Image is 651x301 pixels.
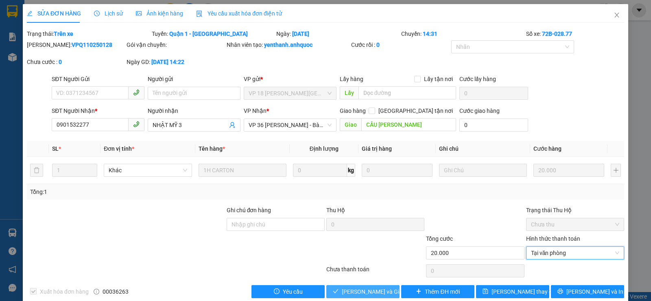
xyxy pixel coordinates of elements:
span: 00036263 [103,287,129,296]
b: Quận 1 - [GEOGRAPHIC_DATA] [169,31,248,37]
label: Ghi chú đơn hàng [227,207,271,213]
input: VD: Bàn, Ghế [199,164,286,177]
div: Cước rồi : [351,40,449,49]
b: [DATE] [292,31,309,37]
span: Thêm ĐH mới [425,287,459,296]
span: Lịch sử [94,10,123,17]
input: 0 [533,164,604,177]
span: kg [347,164,355,177]
input: Dọc đường [361,118,457,131]
span: picture [136,11,142,16]
button: printer[PERSON_NAME] và In [551,285,624,298]
span: clock-circle [94,11,100,16]
span: Ảnh kiện hàng [136,10,183,17]
span: Cước hàng [533,145,561,152]
span: Lấy hàng [340,76,363,82]
span: user-add [229,122,236,128]
span: Yêu cầu [283,287,303,296]
span: Giá trị hàng [362,145,392,152]
span: close [614,12,620,18]
input: Cước lấy hàng [459,87,528,100]
div: 0395938746 [7,36,72,48]
span: SỬA ĐƠN HÀNG [27,10,81,17]
span: phone [133,89,140,96]
span: [PERSON_NAME] và Giao hàng [342,287,420,296]
div: SĐT Người Gửi [52,75,144,83]
span: Lấy [340,86,358,99]
button: delete [30,164,43,177]
button: exclamation-circleYêu cầu [251,285,325,298]
span: printer [557,288,563,295]
span: info-circle [94,289,99,294]
span: Tên hàng [199,145,225,152]
label: Cước lấy hàng [459,76,496,82]
button: check[PERSON_NAME] và Giao hàng [326,285,400,298]
span: Khác [109,164,187,176]
b: yenthanh.anhquoc [264,42,312,48]
span: VP 18 Nguyễn Thái Bình - Quận 1 [249,87,332,99]
span: Giao hàng [340,108,366,114]
span: Chưa thu [531,218,619,231]
div: VP 184 [PERSON_NAME] - HCM [78,7,143,36]
b: [DATE] 14:22 [151,59,184,65]
div: Chưa cước : [27,57,125,66]
div: Chuyến: [400,29,525,38]
label: Cước giao hàng [459,108,500,114]
div: [PERSON_NAME]: [27,40,125,49]
div: 0988350248 [78,46,143,57]
span: plus [416,288,422,295]
span: save [483,288,488,295]
b: 72B-028.77 [542,31,572,37]
b: Trên xe [54,31,73,37]
img: icon [196,11,203,17]
div: Trạng thái: [26,29,151,38]
button: Close [605,4,628,27]
span: Đơn vị tính [104,145,134,152]
div: Người nhận [148,106,240,115]
b: 0 [59,59,62,65]
div: Gói vận chuyển: [127,40,225,49]
span: Định lượng [310,145,339,152]
th: Ghi chú [436,141,530,157]
span: Gửi: [7,8,20,16]
span: VP Nhận [244,108,267,114]
span: [PERSON_NAME] và In [566,287,623,296]
span: edit [27,11,33,16]
span: Yêu cầu xuất hóa đơn điện tử [196,10,282,17]
span: check [333,288,339,295]
input: 0 [362,164,433,177]
div: Tuyến: [151,29,276,38]
input: Dọc đường [358,86,457,99]
div: Số xe: [525,29,625,38]
span: Tổng cước [426,235,453,242]
input: Cước giao hàng [459,119,528,132]
div: Trạng thái Thu Hộ [526,206,624,215]
span: Lấy tận nơi [421,75,456,83]
input: Ghi Chú [439,164,527,177]
b: 14:31 [423,31,437,37]
span: Xuất hóa đơn hàng [37,287,92,296]
input: Ghi chú đơn hàng [227,218,325,231]
span: Tại văn phòng [531,247,619,259]
span: SL [52,145,59,152]
span: Giao [340,118,361,131]
span: [GEOGRAPHIC_DATA] tận nơi [375,106,456,115]
b: 0 [376,42,380,48]
div: CHỊ THUÝ [7,26,72,36]
div: Chưa thanh toán [325,265,425,279]
label: Hình thức thanh toán [526,235,580,242]
div: Ngày GD: [127,57,225,66]
div: Người gửi [148,75,240,83]
div: VP gửi [244,75,336,83]
div: Nhân viên tạo: [227,40,350,49]
button: plus [611,164,621,177]
button: save[PERSON_NAME] thay đổi [476,285,549,298]
div: Tổng: 1 [30,187,252,196]
span: VP 36 Lê Thành Duy - Bà Rịa [249,119,332,131]
span: exclamation-circle [274,288,280,295]
div: Ngày: [275,29,400,38]
div: SĐT Người Nhận [52,106,144,115]
span: Thu Hộ [326,207,345,213]
div: ANH OAI [78,36,143,46]
span: [PERSON_NAME] thay đổi [492,287,557,296]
